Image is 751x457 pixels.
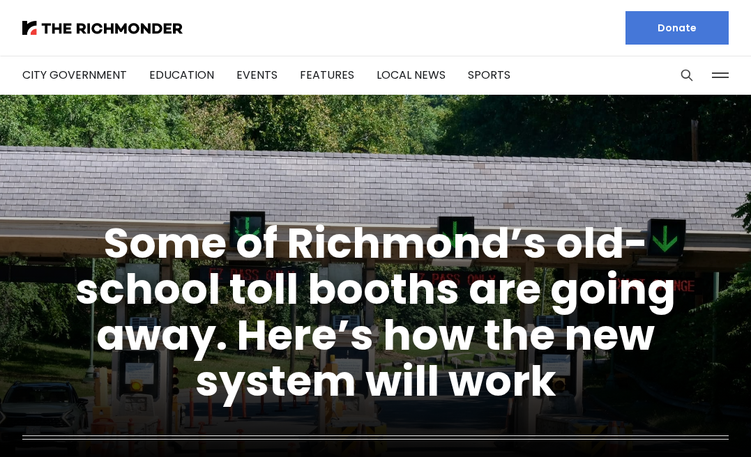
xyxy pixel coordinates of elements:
a: Events [236,67,278,83]
button: Search this site [676,65,697,86]
a: Sports [468,67,510,83]
img: The Richmonder [22,21,183,35]
a: Education [149,67,214,83]
a: Donate [625,11,729,45]
a: Local News [377,67,446,83]
a: City Government [22,67,127,83]
a: Some of Richmond’s old-school toll booths are going away. Here’s how the new system will work [75,214,676,410]
iframe: portal-trigger [633,389,751,457]
a: Features [300,67,354,83]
